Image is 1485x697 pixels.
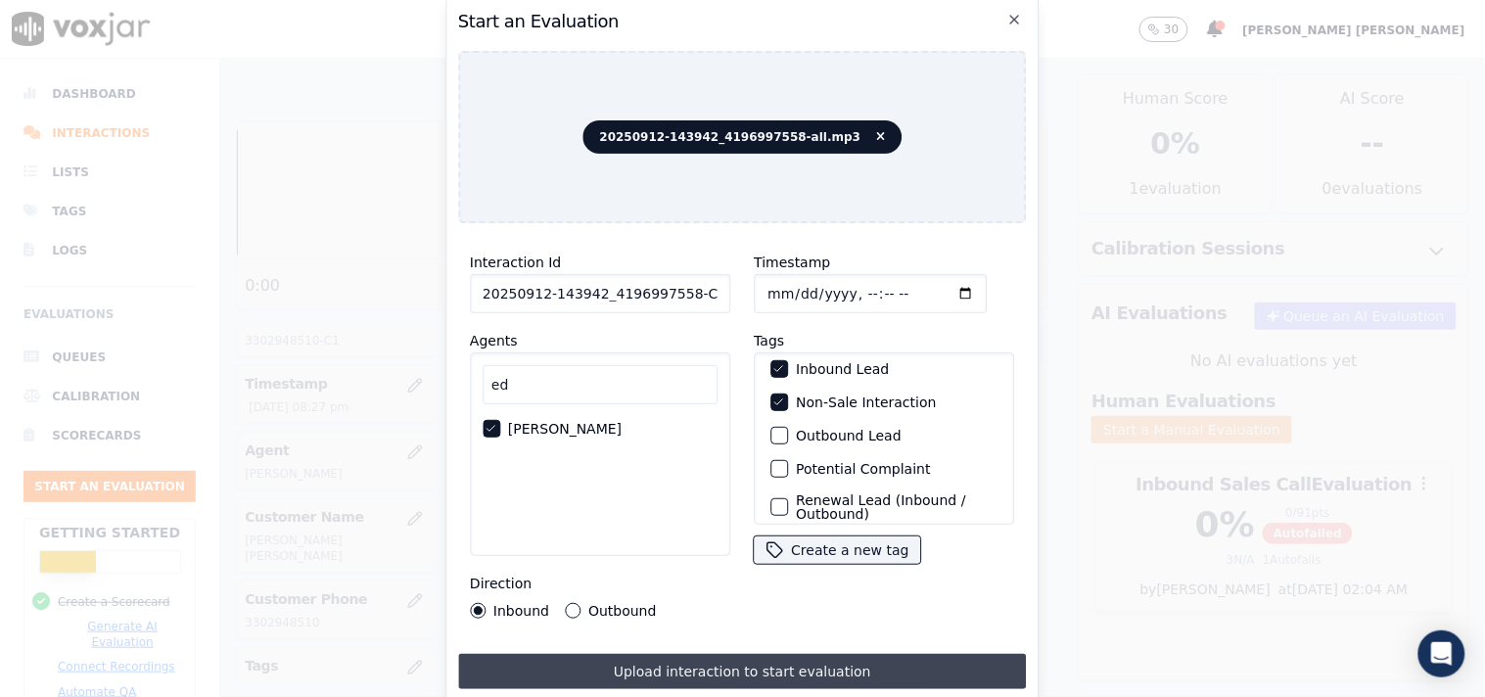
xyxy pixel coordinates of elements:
[588,604,656,618] label: Outbound
[470,576,532,591] label: Direction
[754,536,920,564] button: Create a new tag
[493,604,549,618] label: Inbound
[508,422,622,436] label: [PERSON_NAME]
[458,654,1027,689] button: Upload interaction to start evaluation
[458,8,1027,35] h2: Start an Evaluation
[796,493,998,521] label: Renewal Lead (Inbound / Outbound)
[470,333,518,348] label: Agents
[796,429,902,442] label: Outbound Lead
[583,120,903,154] span: 20250912-143942_4196997558-all.mp3
[470,255,561,270] label: Interaction Id
[754,333,784,348] label: Tags
[796,395,936,409] label: Non-Sale Interaction
[796,362,889,376] label: Inbound Lead
[796,462,930,476] label: Potential Complaint
[754,255,830,270] label: Timestamp
[1418,630,1465,677] div: Open Intercom Messenger
[483,365,718,404] input: Search Agents...
[470,274,730,313] input: reference id, file name, etc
